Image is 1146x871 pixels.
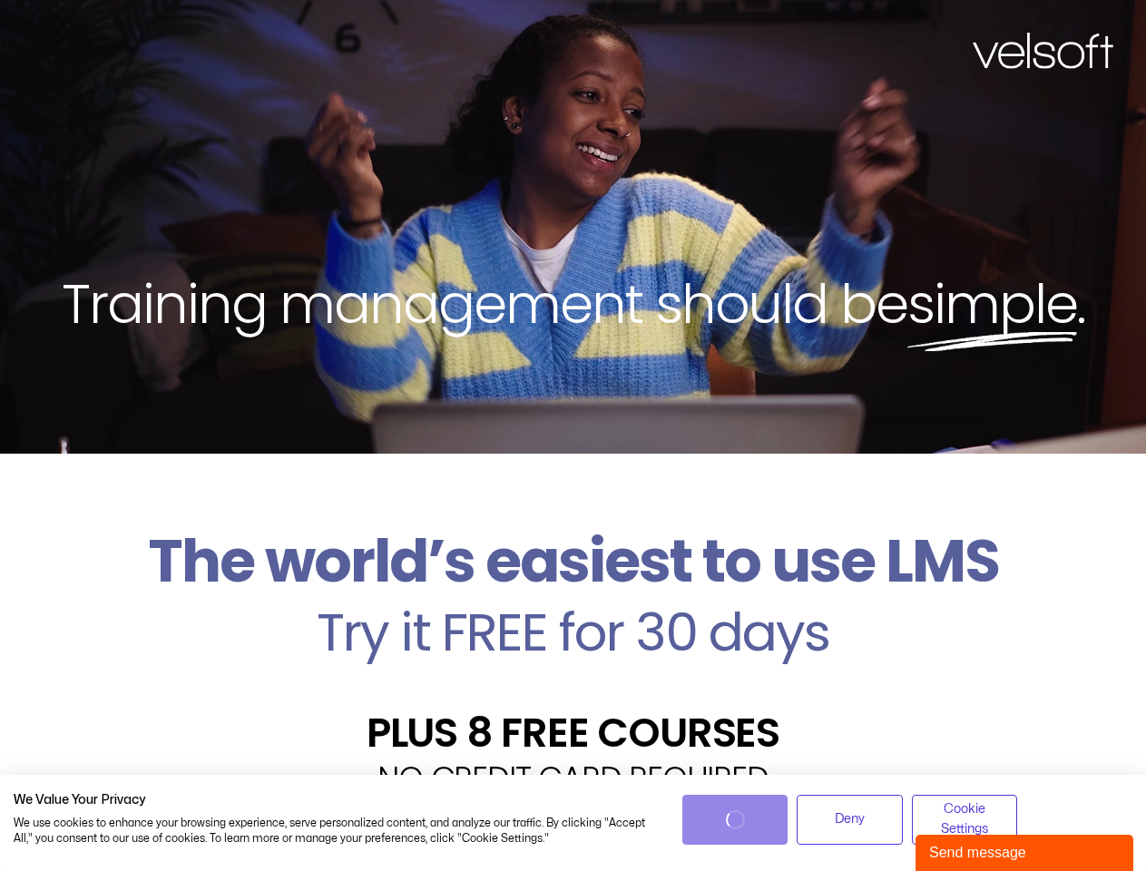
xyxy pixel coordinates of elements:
[14,712,1132,753] h2: PLUS 8 FREE COURSES
[14,792,655,808] h2: We Value Your Privacy
[907,266,1077,342] span: simple
[835,809,865,829] span: Deny
[916,831,1137,871] iframe: chat widget
[797,795,903,845] button: Deny all cookies
[14,526,1132,597] h2: The world’s easiest to use LMS
[682,795,788,845] button: Accept all cookies
[33,269,1113,339] h2: Training management should be .
[14,816,655,847] p: We use cookies to enhance your browsing experience, serve personalized content, and analyze our t...
[912,795,1018,845] button: Adjust cookie preferences
[14,606,1132,659] h2: Try it FREE for 30 days
[924,799,1006,840] span: Cookie Settings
